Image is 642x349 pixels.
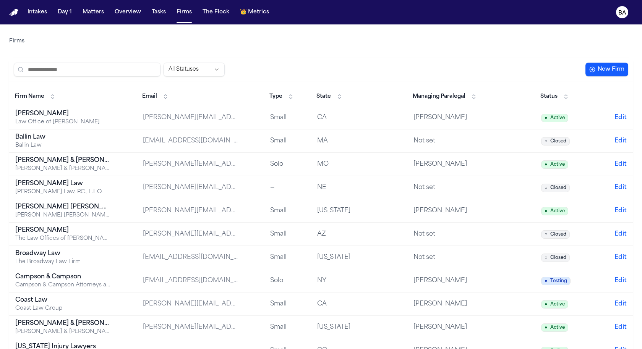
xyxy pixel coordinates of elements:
div: [PERSON_NAME] & [PERSON_NAME] [15,319,111,328]
button: Edit [614,183,627,192]
span: Active [541,207,568,215]
div: [PERSON_NAME] Law, P.C., L.L.O. [15,188,111,196]
img: Finch Logo [9,9,18,16]
div: AZ [317,229,401,239]
span: Active [541,160,568,169]
button: Overview [112,5,144,19]
div: Ballin Law [15,142,111,149]
div: The Broadway Law Firm [15,258,111,266]
span: Testing [541,277,571,285]
div: Small [270,206,305,215]
div: [PERSON_NAME][EMAIL_ADDRESS][DOMAIN_NAME] [143,299,238,309]
div: Small [270,229,305,239]
div: — [270,183,305,192]
span: crown [240,8,246,16]
span: Managing Paralegal [413,93,465,100]
div: [PERSON_NAME] Law [15,179,111,188]
div: Coast Law [15,296,111,305]
div: [PERSON_NAME] [413,276,509,285]
div: Solo [270,276,305,285]
button: Edit [614,136,627,145]
div: NE [317,183,401,192]
button: Edit [614,206,627,215]
span: Active [541,300,568,309]
button: Tasks [149,5,169,19]
div: [US_STATE] [317,206,401,215]
div: Small [270,299,305,309]
div: Not set [413,253,509,262]
span: Closed [541,137,570,145]
button: Matters [79,5,107,19]
button: Edit [614,299,627,309]
div: [PERSON_NAME] [PERSON_NAME] [15,202,111,212]
div: CA [317,113,401,122]
span: ○ [545,255,547,261]
div: Not set [413,136,509,145]
span: State [316,93,331,100]
span: ○ [545,185,547,191]
button: Edit [614,323,627,332]
button: Email [138,90,172,103]
a: The Flock [199,5,232,19]
div: [PERSON_NAME][EMAIL_ADDRESS][DOMAIN_NAME] [143,229,238,239]
div: [EMAIL_ADDRESS][DOMAIN_NAME] [143,253,238,262]
div: [US_STATE] [317,323,401,332]
div: Not set [413,183,509,192]
span: Metrics [248,8,269,16]
button: Firms [173,5,195,19]
div: [PERSON_NAME][EMAIL_ADDRESS][DOMAIN_NAME] [143,323,238,332]
button: Status [537,90,573,103]
div: [PERSON_NAME][EMAIL_ADDRESS][DOMAIN_NAME] [143,113,238,122]
div: Campson & Campson [15,272,111,281]
div: [EMAIL_ADDRESS][DOMAIN_NAME] [143,276,238,285]
div: Solo [270,160,305,169]
button: Intakes [24,5,50,19]
div: [PERSON_NAME] & [PERSON_NAME] [15,156,111,165]
div: [PERSON_NAME] [15,109,111,118]
span: ● [545,115,547,121]
span: Email [142,93,157,100]
div: [PERSON_NAME] & [PERSON_NAME], P.C. [15,328,111,336]
div: Small [270,113,305,122]
div: [PERSON_NAME] [413,113,509,122]
span: Closed [541,254,570,262]
nav: Breadcrumb [9,37,24,45]
div: Campson & Campson Attorneys at Law [15,281,111,289]
button: Edit [614,253,627,262]
div: CA [317,299,401,309]
button: Edit [614,229,627,239]
div: Small [270,136,305,145]
text: BA [618,10,626,16]
span: Active [541,114,568,122]
span: ● [545,208,547,214]
span: Firm Name [15,93,44,100]
button: Day 1 [55,5,75,19]
div: [PERSON_NAME][EMAIL_ADDRESS][PERSON_NAME][DOMAIN_NAME] [143,183,238,192]
div: [PERSON_NAME] [PERSON_NAME] Trial Attorneys [15,212,111,219]
button: Managing Paralegal [409,90,481,103]
a: crownMetrics [237,5,272,19]
span: ● [545,301,547,307]
button: Type [266,90,298,103]
div: NY [317,276,401,285]
span: ● [545,162,547,168]
div: Not set [413,229,509,239]
div: [PERSON_NAME] [413,323,509,332]
span: ○ [545,231,547,238]
div: [PERSON_NAME][EMAIL_ADDRESS][DOMAIN_NAME] [143,160,238,169]
div: [PERSON_NAME] [15,226,111,235]
div: [PERSON_NAME][EMAIL_ADDRESS][PERSON_NAME][DOMAIN_NAME] [143,206,238,215]
button: New Firm [585,63,628,76]
span: Type [269,93,282,100]
span: ● [545,325,547,331]
span: ● [545,278,547,284]
div: MA [317,136,401,145]
div: Law Office of [PERSON_NAME] [15,118,111,126]
div: MO [317,160,401,169]
div: [PERSON_NAME] [413,160,509,169]
button: Edit [614,113,627,122]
